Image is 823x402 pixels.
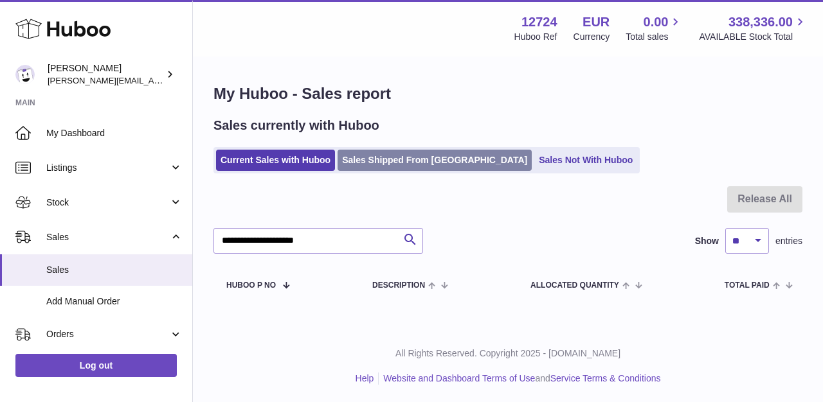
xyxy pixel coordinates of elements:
[550,373,661,383] a: Service Terms & Conditions
[699,13,808,43] a: 338,336.00 AVAILABLE Stock Total
[15,65,35,84] img: sebastian@ffern.co
[213,117,379,134] h2: Sales currently with Huboo
[46,295,183,308] span: Add Manual Order
[514,31,557,43] div: Huboo Ref
[338,150,532,171] a: Sales Shipped From [GEOGRAPHIC_DATA]
[46,197,169,209] span: Stock
[521,13,557,31] strong: 12724
[534,150,637,171] a: Sales Not With Huboo
[226,281,276,290] span: Huboo P no
[46,162,169,174] span: Listings
[379,372,660,385] li: and
[583,13,610,31] strong: EUR
[383,373,535,383] a: Website and Dashboard Terms of Use
[644,13,669,31] span: 0.00
[213,83,802,104] h1: My Huboo - Sales report
[775,235,802,247] span: entries
[46,231,169,243] span: Sales
[728,13,793,31] span: 338,336.00
[46,127,183,139] span: My Dashboard
[530,281,619,290] span: ALLOCATED Quantity
[356,373,374,383] a: Help
[372,281,425,290] span: Description
[574,31,610,43] div: Currency
[725,281,770,290] span: Total paid
[15,354,177,377] a: Log out
[46,264,183,276] span: Sales
[626,13,683,43] a: 0.00 Total sales
[46,328,169,340] span: Orders
[699,31,808,43] span: AVAILABLE Stock Total
[626,31,683,43] span: Total sales
[48,62,163,87] div: [PERSON_NAME]
[203,347,813,360] p: All Rights Reserved. Copyright 2025 - [DOMAIN_NAME]
[695,235,719,247] label: Show
[48,75,258,85] span: [PERSON_NAME][EMAIL_ADDRESS][DOMAIN_NAME]
[216,150,335,171] a: Current Sales with Huboo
